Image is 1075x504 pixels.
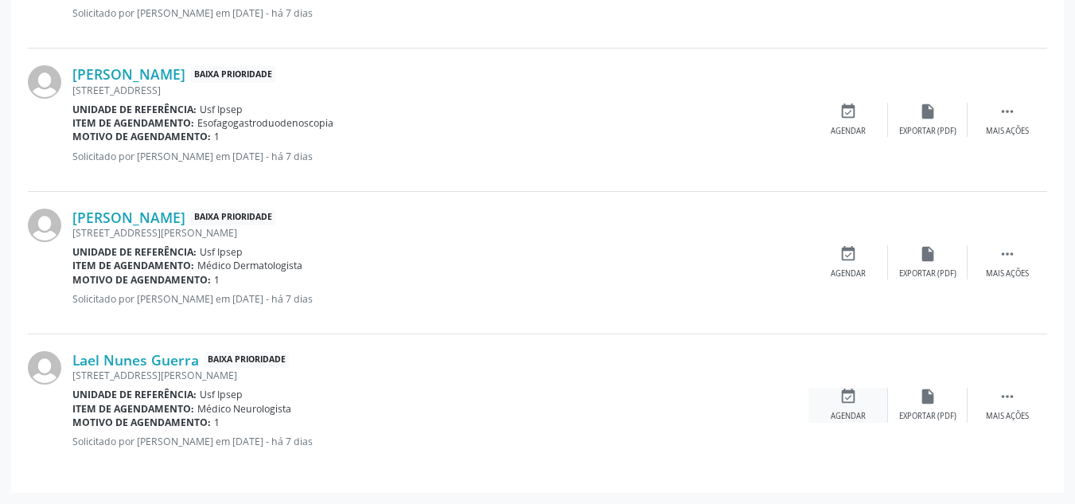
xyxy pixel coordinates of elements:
img: img [28,351,61,385]
i: event_available [839,245,857,263]
div: Exportar (PDF) [899,268,956,279]
span: Médico Neurologista [197,402,291,416]
div: Exportar (PDF) [899,126,956,137]
i:  [999,245,1016,263]
span: Baixa Prioridade [204,352,289,369]
a: [PERSON_NAME] [72,209,185,226]
b: Unidade de referência: [72,245,197,259]
img: img [28,209,61,242]
span: Usf Ipsep [200,388,243,401]
div: [STREET_ADDRESS] [72,84,808,97]
i: event_available [839,103,857,120]
p: Solicitado por [PERSON_NAME] em [DATE] - há 7 dias [72,435,808,448]
a: Lael Nunes Guerra [72,351,199,369]
span: Médico Dermatologista [197,259,302,272]
span: Usf Ipsep [200,103,243,116]
i: insert_drive_file [919,388,937,405]
b: Unidade de referência: [72,103,197,116]
div: Agendar [831,268,866,279]
div: Mais ações [986,268,1029,279]
i:  [999,388,1016,405]
div: Agendar [831,411,866,422]
b: Unidade de referência: [72,388,197,401]
i: insert_drive_file [919,245,937,263]
span: Esofagogastroduodenoscopia [197,116,333,130]
p: Solicitado por [PERSON_NAME] em [DATE] - há 7 dias [72,150,808,163]
span: Usf Ipsep [200,245,243,259]
div: [STREET_ADDRESS][PERSON_NAME] [72,369,808,382]
a: [PERSON_NAME] [72,65,185,83]
b: Item de agendamento: [72,402,194,416]
b: Motivo de agendamento: [72,273,211,287]
span: Baixa Prioridade [191,66,275,83]
span: Baixa Prioridade [191,209,275,226]
b: Item de agendamento: [72,116,194,130]
p: Solicitado por [PERSON_NAME] em [DATE] - há 7 dias [72,292,808,306]
i:  [999,103,1016,120]
i: event_available [839,388,857,405]
i: insert_drive_file [919,103,937,120]
div: Agendar [831,126,866,137]
div: Exportar (PDF) [899,411,956,422]
div: Mais ações [986,411,1029,422]
span: 1 [214,416,220,429]
div: [STREET_ADDRESS][PERSON_NAME] [72,226,808,240]
b: Motivo de agendamento: [72,416,211,429]
img: img [28,65,61,99]
div: Mais ações [986,126,1029,137]
b: Item de agendamento: [72,259,194,272]
b: Motivo de agendamento: [72,130,211,143]
span: 1 [214,273,220,287]
p: Solicitado por [PERSON_NAME] em [DATE] - há 7 dias [72,6,808,20]
span: 1 [214,130,220,143]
